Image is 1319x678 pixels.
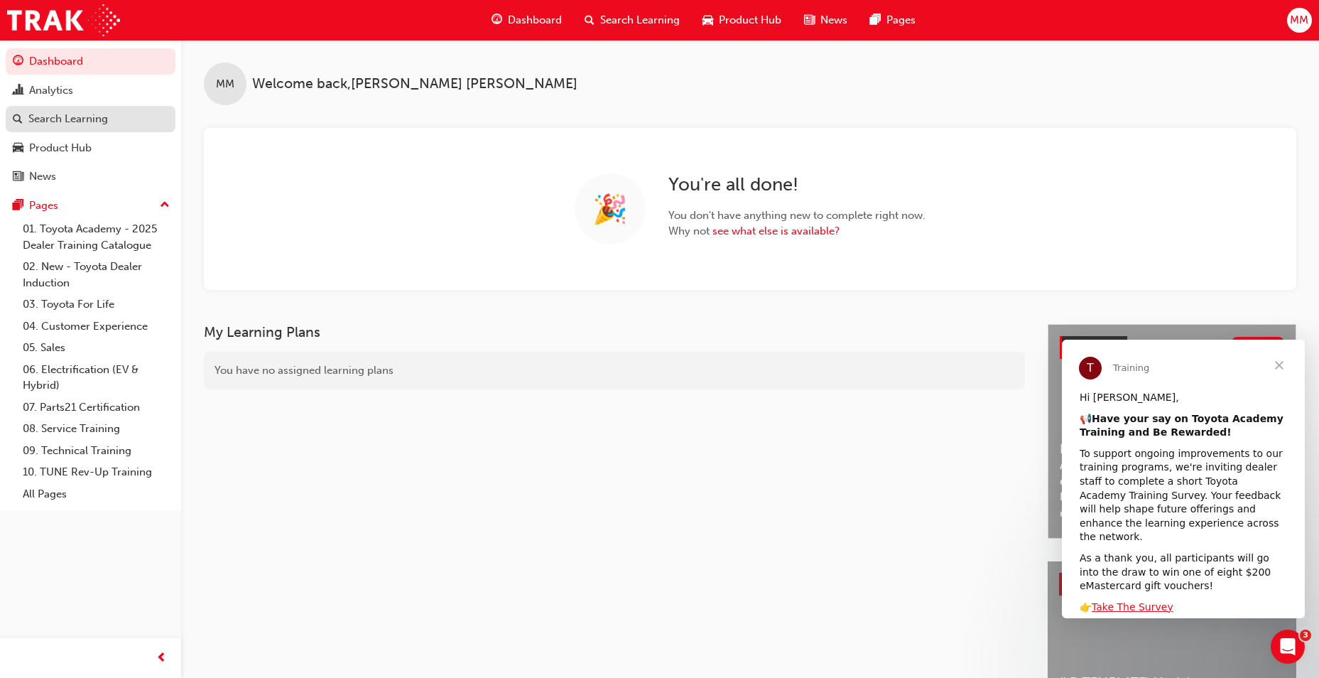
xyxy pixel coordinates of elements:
span: News [820,12,847,28]
span: search-icon [13,113,23,126]
a: 08. Service Training [17,418,175,440]
span: Pages [886,12,916,28]
span: Welcome back , [PERSON_NAME] [PERSON_NAME] [252,76,577,92]
span: You don't have anything new to complete right now. [668,208,926,224]
iframe: Intercom live chat [1271,630,1305,664]
a: Product Hub [6,135,175,161]
button: Pages [6,193,175,219]
h2: You're all done! [668,173,926,196]
span: guage-icon [492,11,502,29]
a: 07. Parts21 Certification [17,397,175,419]
button: Show all [1232,337,1285,357]
span: chart-icon [13,85,23,97]
span: pages-icon [13,200,23,212]
span: car-icon [702,11,713,29]
span: Help Shape the Future of Toyota Academy Training and Win an eMastercard! [1060,441,1284,490]
h3: My Learning Plans [204,324,1025,340]
a: Analytics [6,77,175,104]
span: news-icon [13,171,23,183]
a: news-iconNews [793,6,859,35]
span: up-icon [160,196,170,215]
span: 3 [1300,630,1311,641]
span: Why not [668,223,926,240]
a: 03. Toyota For Life [17,294,175,316]
span: news-icon [804,11,815,29]
span: 🎉 [592,201,628,217]
iframe: Intercom live chat message [1062,340,1305,618]
span: pages-icon [870,11,881,29]
a: Latest NewsShow allHelp Shape the Future of Toyota Academy Training and Win an eMastercard!Revolu... [1048,324,1296,539]
div: Product Hub [29,140,92,156]
span: search-icon [585,11,595,29]
div: Analytics [29,82,73,99]
a: 05. Sales [17,337,175,359]
span: Product Hub [719,12,781,28]
img: Trak [7,4,120,36]
a: 04. Customer Experience [17,316,175,338]
a: see what else is available? [712,225,840,237]
button: MM [1287,8,1312,33]
div: Pages [29,198,58,214]
span: Search Learning [600,12,680,28]
a: 10. TUNE Rev-Up Training [17,461,175,483]
a: search-iconSearch Learning [573,6,691,35]
a: Search Learning [6,106,175,132]
div: You have no assigned learning plans [204,352,1025,389]
a: pages-iconPages [859,6,927,35]
div: News [29,168,56,185]
span: MM [1290,12,1308,28]
a: Latest NewsShow all [1060,336,1284,359]
a: 01. Toyota Academy - 2025 Dealer Training Catalogue [17,218,175,256]
span: car-icon [13,142,23,155]
a: Dashboard [6,48,175,75]
a: guage-iconDashboard [480,6,573,35]
div: Search Learning [28,111,108,127]
span: Revolutionise the way you access and manage your learning resources. [1060,489,1284,521]
button: DashboardAnalyticsSearch LearningProduct HubNews [6,45,175,193]
a: 06. Electrification (EV & Hybrid) [17,359,175,397]
a: 02. New - Toyota Dealer Induction [17,256,175,294]
a: car-iconProduct Hub [691,6,793,35]
span: MM [216,76,234,92]
a: All Pages [17,483,175,505]
span: prev-icon [156,650,167,667]
span: guage-icon [13,55,23,68]
a: Product HubShow all [1059,573,1285,596]
span: Dashboard [508,12,562,28]
a: News [6,163,175,190]
a: 09. Technical Training [17,440,175,462]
